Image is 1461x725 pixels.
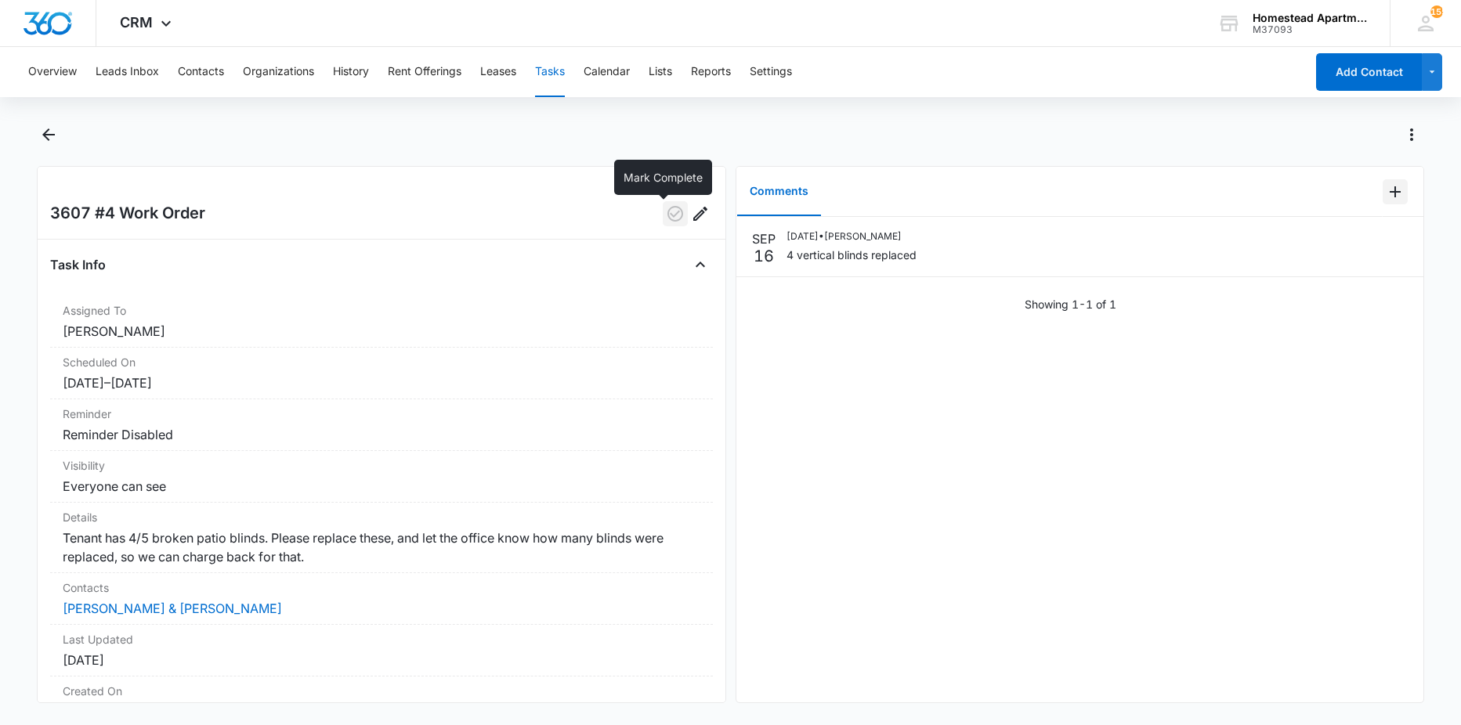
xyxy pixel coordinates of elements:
[1253,24,1367,35] div: account id
[50,201,205,226] h2: 3607 #4 Work Order
[50,625,713,676] div: Last Updated[DATE]
[649,47,672,97] button: Lists
[614,160,712,195] div: Mark Complete
[120,14,153,31] span: CRM
[63,373,700,392] dd: [DATE] – [DATE]
[787,247,917,263] p: 4 vertical blinds replaced
[50,399,713,451] div: ReminderReminder Disabled
[1430,5,1443,18] span: 155
[50,348,713,399] div: Scheduled On[DATE]–[DATE]
[1399,122,1424,147] button: Actions
[50,255,106,274] h4: Task Info
[737,168,821,216] button: Comments
[333,47,369,97] button: History
[688,201,713,226] button: Edit
[63,601,282,616] a: [PERSON_NAME] & [PERSON_NAME]
[688,252,713,277] button: Close
[50,573,713,625] div: Contacts[PERSON_NAME] & [PERSON_NAME]
[63,457,700,474] dt: Visibility
[63,425,700,444] dd: Reminder Disabled
[37,122,61,147] button: Back
[63,509,700,525] dt: Details
[243,47,314,97] button: Organizations
[1383,179,1408,204] button: Add Comment
[63,683,700,699] dt: Created On
[750,47,792,97] button: Settings
[584,47,630,97] button: Calendar
[1253,12,1367,24] div: account name
[63,406,700,422] dt: Reminder
[1025,296,1116,312] p: Showing 1-1 of 1
[1316,53,1422,91] button: Add Contact
[480,47,516,97] button: Leases
[754,248,774,264] p: 16
[63,528,700,566] dd: Tenant has 4/5 broken patio blinds. Please replace these, and let the office know how many blinds...
[96,47,159,97] button: Leads Inbox
[63,354,700,370] dt: Scheduled On
[752,229,776,248] p: SEP
[28,47,77,97] button: Overview
[50,296,713,348] div: Assigned To[PERSON_NAME]
[178,47,224,97] button: Contacts
[691,47,731,97] button: Reports
[63,631,700,647] dt: Last Updated
[63,579,700,596] dt: Contacts
[63,477,700,496] dd: Everyone can see
[535,47,565,97] button: Tasks
[1430,5,1443,18] div: notifications count
[787,229,917,243] p: [DATE] • [PERSON_NAME]
[63,651,700,669] dd: [DATE]
[63,322,700,341] dd: [PERSON_NAME]
[388,47,461,97] button: Rent Offerings
[63,302,700,319] dt: Assigned To
[50,503,713,573] div: DetailsTenant has 4/5 broken patio blinds. Please replace these, and let the office know how many...
[50,451,713,503] div: VisibilityEveryone can see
